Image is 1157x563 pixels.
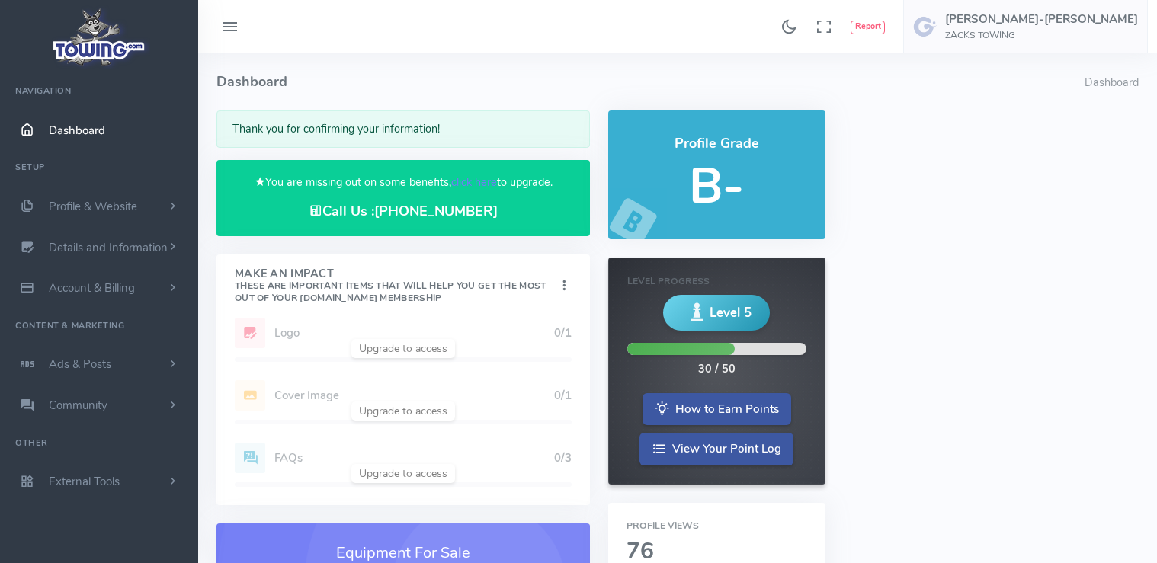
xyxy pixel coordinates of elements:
[627,521,807,531] h6: Profile Views
[235,268,556,305] h4: Make An Impact
[374,202,498,220] a: [PHONE_NUMBER]
[451,174,497,190] a: click here
[710,303,752,322] span: Level 5
[235,174,572,191] p: You are missing out on some benefits, to upgrade.
[49,199,137,214] span: Profile & Website
[235,280,546,304] small: These are important items that will help you get the most out of your [DOMAIN_NAME] Membership
[913,14,937,39] img: user-image
[627,136,807,152] h4: Profile Grade
[48,5,151,69] img: logo
[627,159,807,213] h5: B-
[216,53,1085,110] h4: Dashboard
[945,13,1138,25] h5: [PERSON_NAME]-[PERSON_NAME]
[1085,75,1139,91] li: Dashboard
[627,277,806,286] h6: Level Progress
[49,123,105,138] span: Dashboard
[643,393,791,426] a: How to Earn Points
[698,361,736,378] div: 30 / 50
[851,21,885,34] button: Report
[49,280,135,296] span: Account & Billing
[49,240,168,255] span: Details and Information
[49,357,111,372] span: Ads & Posts
[945,30,1138,40] h6: ZACKS TOWING
[216,110,590,148] div: Thank you for confirming your information!
[49,398,107,413] span: Community
[639,433,793,465] a: View Your Point Log
[235,203,572,219] h4: Call Us :
[49,474,120,489] span: External Tools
